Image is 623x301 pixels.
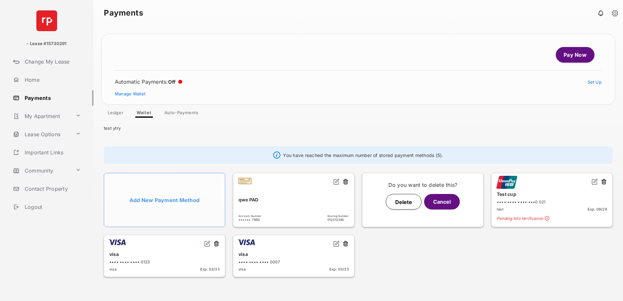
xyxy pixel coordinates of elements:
[386,194,421,210] button: Delete
[327,214,349,218] span: Routing Number
[93,118,623,136] div: test ytry
[200,267,220,271] span: Exp: 03/33
[10,72,93,88] a: Home
[497,216,607,222] span: Pending Info Verification
[10,126,73,142] a: Lease Options
[103,110,129,118] a: Ledger
[333,178,340,185] img: svg+xml;base64,PHN2ZyB2aWV3Qm94PSIwIDAgMjQgMjQiIHdpZHRoPSIxNiIgaGVpZ2h0PSIxNiIgZmlsbD0ibm9uZSIgeG...
[10,199,93,215] a: Logout
[10,145,83,160] a: Important Links
[115,91,145,96] a: Manage Wallet
[497,199,607,204] div: •••• •••• •••• •••0 021
[497,207,504,211] span: test
[204,240,211,247] img: svg+xml;base64,PHN2ZyB2aWV3Qm94PSIwIDAgMjQgMjQiIHdpZHRoPSIxNiIgaGVpZ2h0PSIxNiIgZmlsbD0ibm9uZSIgeG...
[10,90,93,106] a: Payments
[109,249,220,259] div: visa
[115,78,182,85] div: Automatic Payments :
[238,267,246,271] span: visa
[327,218,349,222] span: 012312345
[588,207,607,211] span: Exp: 09/29
[10,181,93,197] a: Contact Property
[27,41,67,47] p: - Lease #15730291
[168,79,176,85] span: Off
[238,194,349,205] div: qwe PAD
[424,194,460,210] button: Cancel
[10,163,73,178] a: Community
[238,249,349,259] div: visa
[109,259,220,264] div: •••• •••• •••• 0123
[238,218,261,222] span: •••••• 7890
[159,110,204,118] a: Auto-Payments
[368,181,478,189] p: Do you want to delete this?
[131,110,157,118] a: Wallet
[588,79,602,85] a: Set Up
[104,146,613,164] div: You have reached the maximum number of stored payment methods (5).
[238,259,349,264] div: •••• •••• •••• 0007
[329,267,349,271] span: Exp: 03/33
[238,214,261,218] span: Account Number
[104,9,143,17] strong: Payments
[10,54,93,69] a: Change My Lease
[333,240,340,247] img: svg+xml;base64,PHN2ZyB2aWV3Qm94PSIwIDAgMjQgMjQiIHdpZHRoPSIxNiIgaGVpZ2h0PSIxNiIgZmlsbD0ibm9uZSIgeG...
[36,10,57,31] img: svg+xml;base64,PHN2ZyB4bWxucz0iaHR0cDovL3d3dy53My5vcmcvMjAwMC9zdmciIHdpZHRoPSI2NCIgaGVpZ2h0PSI2NC...
[10,108,73,124] a: My Apartment
[497,189,607,199] div: Test cup
[109,267,116,271] span: visa
[592,178,598,185] img: svg+xml;base64,PHN2ZyB2aWV3Qm94PSIwIDAgMjQgMjQiIHdpZHRoPSIxNiIgaGVpZ2h0PSIxNiIgZmlsbD0ibm9uZSIgeG...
